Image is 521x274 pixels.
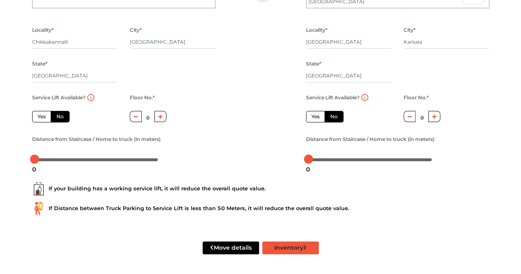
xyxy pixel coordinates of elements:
[51,111,70,122] label: No
[325,111,343,122] label: No
[306,92,360,103] label: Service Lift Available?
[130,25,142,35] label: City
[306,111,325,122] label: Yes
[29,162,40,176] div: 0
[32,25,54,35] label: Locality
[32,202,489,215] div: If Distance between Truck Parking to Service Lift is less than 50 Meters, it will reduce the over...
[262,241,319,254] button: Inventory
[203,241,259,254] button: Move details
[32,134,161,145] label: Distance from Staircase / Home to truck (in meters)
[130,92,155,103] label: Floor No.
[32,182,489,195] div: If your building has a working service lift, it will reduce the overall quote value.
[306,134,435,145] label: Distance from Staircase / Home to truck (in meters)
[306,25,327,35] label: Locality
[306,59,321,69] label: State
[32,111,51,122] label: Yes
[404,92,429,103] label: Floor No.
[32,59,47,69] label: State
[32,92,86,103] label: Service Lift Available?
[32,182,45,195] img: ...
[303,162,313,176] div: 0
[32,202,45,215] img: ...
[404,25,416,35] label: City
